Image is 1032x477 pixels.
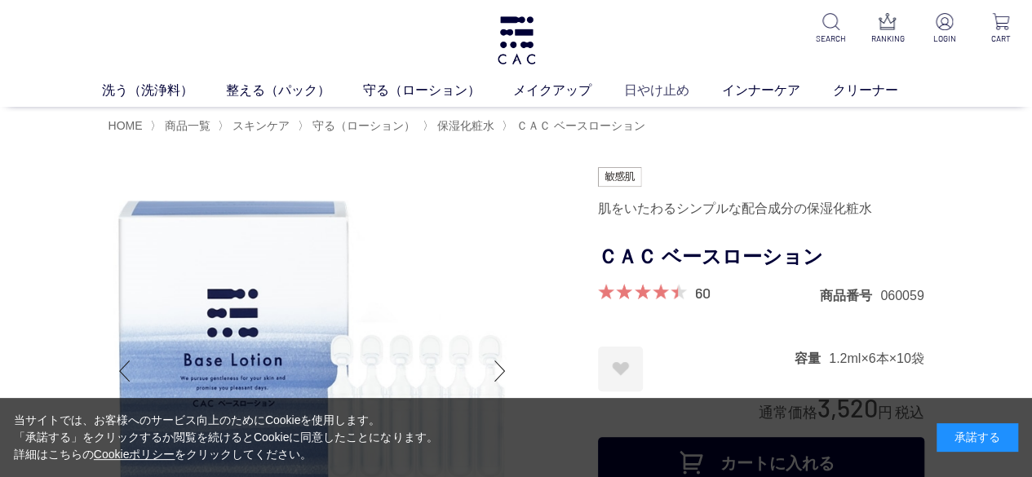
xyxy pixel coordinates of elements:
li: 〉 [150,118,215,134]
li: 〉 [423,118,498,134]
p: SEARCH [813,33,849,45]
a: Cookieポリシー [94,448,175,461]
p: LOGIN [926,33,963,45]
a: 守る（ローション） [309,119,415,132]
span: スキンケア [233,119,290,132]
a: LOGIN [926,13,963,45]
h1: ＣＡＣ ベースローション [598,239,924,276]
div: 承諾する [937,423,1018,452]
a: メイクアップ [513,81,624,100]
dd: 060059 [880,287,923,304]
a: ＣＡＣ ベースローション [513,119,645,132]
a: 日やけ止め [624,81,722,100]
a: CART [982,13,1019,45]
a: インナーケア [722,81,833,100]
img: logo [495,16,538,64]
dd: 1.2ml×6本×10袋 [829,350,924,367]
a: スキンケア [229,119,290,132]
span: 商品一覧 [165,119,210,132]
span: 保湿化粧水 [437,119,494,132]
div: 肌をいたわるシンプルな配合成分の保湿化粧水 [598,195,924,223]
a: SEARCH [813,13,849,45]
img: 敏感肌 [598,167,642,187]
p: RANKING [869,33,906,45]
a: HOME [109,119,143,132]
dt: 商品番号 [820,287,880,304]
div: Next slide [484,338,516,404]
a: クリーナー [833,81,931,100]
li: 〉 [218,118,294,134]
li: 〉 [298,118,419,134]
span: ＣＡＣ ベースローション [516,119,645,132]
li: 〉 [502,118,649,134]
a: 守る（ローション） [363,81,513,100]
a: 洗う（洗浄料） [102,81,226,100]
p: CART [982,33,1019,45]
a: 60 [695,284,711,302]
a: 保湿化粧水 [434,119,494,132]
div: Previous slide [109,338,141,404]
span: 守る（ローション） [312,119,415,132]
a: RANKING [869,13,906,45]
a: 整える（パック） [226,81,363,100]
dt: 容量 [795,350,829,367]
span: 3,520 [817,392,878,422]
div: 当サイトでは、お客様へのサービス向上のためにCookieを使用します。 「承諾する」をクリックするか閲覧を続けるとCookieに同意したことになります。 詳細はこちらの をクリックしてください。 [14,412,438,463]
a: お気に入りに登録する [598,347,643,391]
a: 商品一覧 [162,119,210,132]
